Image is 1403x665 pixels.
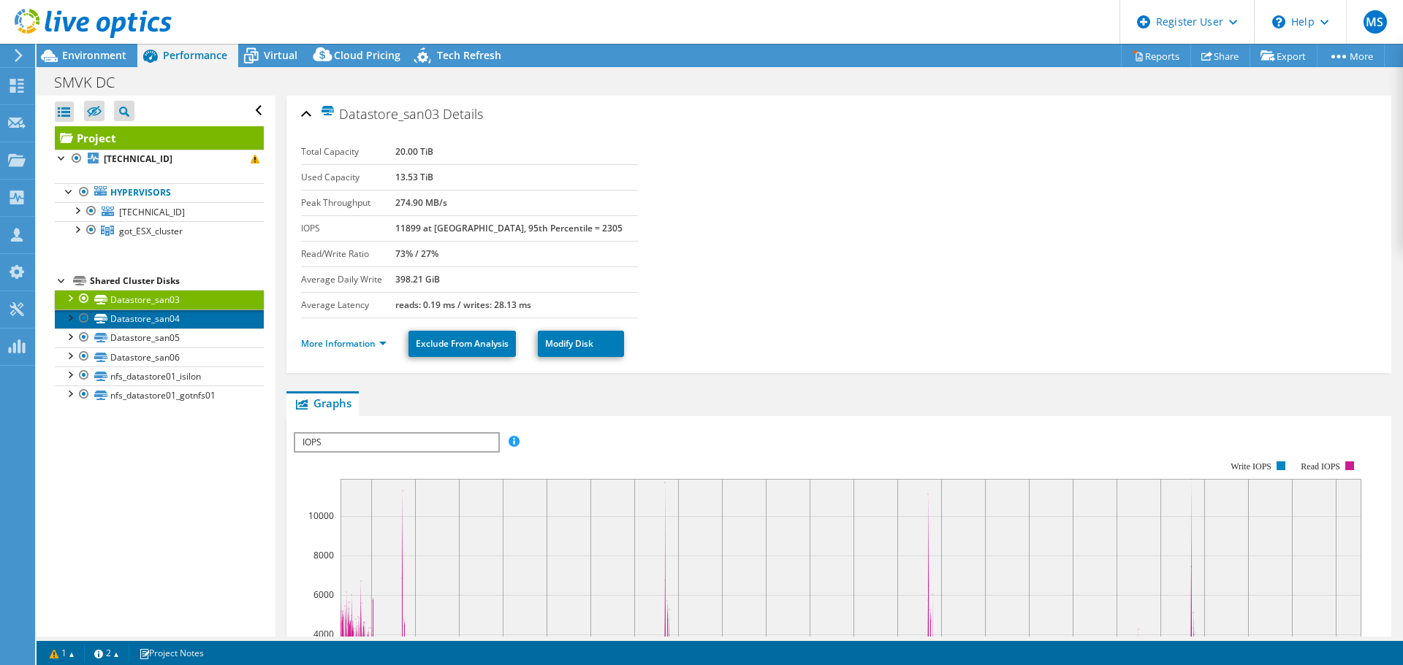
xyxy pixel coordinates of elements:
a: Datastore_san04 [55,310,264,328]
a: More [1317,45,1385,67]
b: 73% / 27% [395,247,438,260]
a: Datastore_san06 [55,347,264,366]
a: 2 [84,644,129,662]
a: Project [55,126,264,150]
b: 398.21 GiB [395,273,440,285]
b: reads: 0.19 ms / writes: 28.13 ms [395,299,531,311]
a: [TECHNICAL_ID] [55,202,264,221]
label: Average Daily Write [301,272,395,287]
b: 20.00 TiB [395,145,433,158]
a: nfs_datastore01_gotnfs01 [55,385,264,404]
a: Datastore_san05 [55,328,264,347]
a: Hypervisors [55,183,264,202]
a: 1 [39,644,85,662]
a: Project Notes [129,644,214,662]
a: More Information [301,337,387,350]
b: 274.90 MB/s [395,196,447,209]
span: Datastore_san03 [320,105,439,122]
text: Write IOPS [1231,461,1271,472]
svg: \n [1272,15,1285,28]
a: Export [1250,45,1318,67]
h1: SMVK DC [47,74,137,91]
span: Performance [163,48,227,62]
label: Peak Throughput [301,196,395,210]
a: Modify Disk [538,331,624,357]
span: Environment [62,48,126,62]
a: Share [1190,45,1250,67]
text: 6000 [313,588,334,601]
b: [TECHNICAL_ID] [104,153,172,165]
b: 13.53 TiB [395,171,433,183]
a: Datastore_san03 [55,290,264,309]
a: nfs_datastore01_isilon [55,366,264,385]
div: Shared Cluster Disks [90,272,264,290]
text: 8000 [313,549,334,561]
span: Tech Refresh [437,48,501,62]
a: Exclude From Analysis [408,331,516,357]
b: 11899 at [GEOGRAPHIC_DATA], 95th Percentile = 2305 [395,222,623,234]
text: 4000 [313,628,334,640]
a: [TECHNICAL_ID] [55,150,264,169]
span: IOPS [295,434,498,451]
span: Graphs [294,396,351,410]
span: [TECHNICAL_ID] [119,206,185,218]
label: Total Capacity [301,145,395,159]
span: Cloud Pricing [334,48,400,62]
label: IOPS [301,221,395,236]
text: 10000 [308,510,334,522]
label: Used Capacity [301,170,395,185]
a: Reports [1121,45,1191,67]
span: MS [1364,10,1387,34]
span: got_ESX_cluster [119,225,183,237]
span: Details [443,105,483,123]
text: Read IOPS [1301,461,1341,472]
span: Virtual [264,48,297,62]
label: Average Latency [301,298,395,312]
label: Read/Write Ratio [301,247,395,261]
a: got_ESX_cluster [55,221,264,240]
